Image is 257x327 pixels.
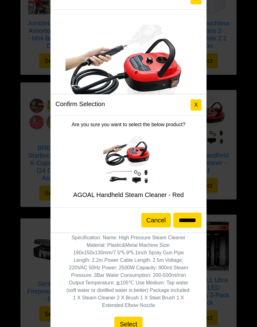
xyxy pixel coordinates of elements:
[191,99,202,111] button: Close
[103,136,154,186] img: AGOAL Handheld Steam Cleaner - Red
[55,99,105,109] h5: Confirm Selection
[50,116,207,207] div: Are you sure you want to select the below product?
[55,191,202,199] h5: AGOAL Handheld Steam Cleaner - Red
[141,213,171,227] button: Cancel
